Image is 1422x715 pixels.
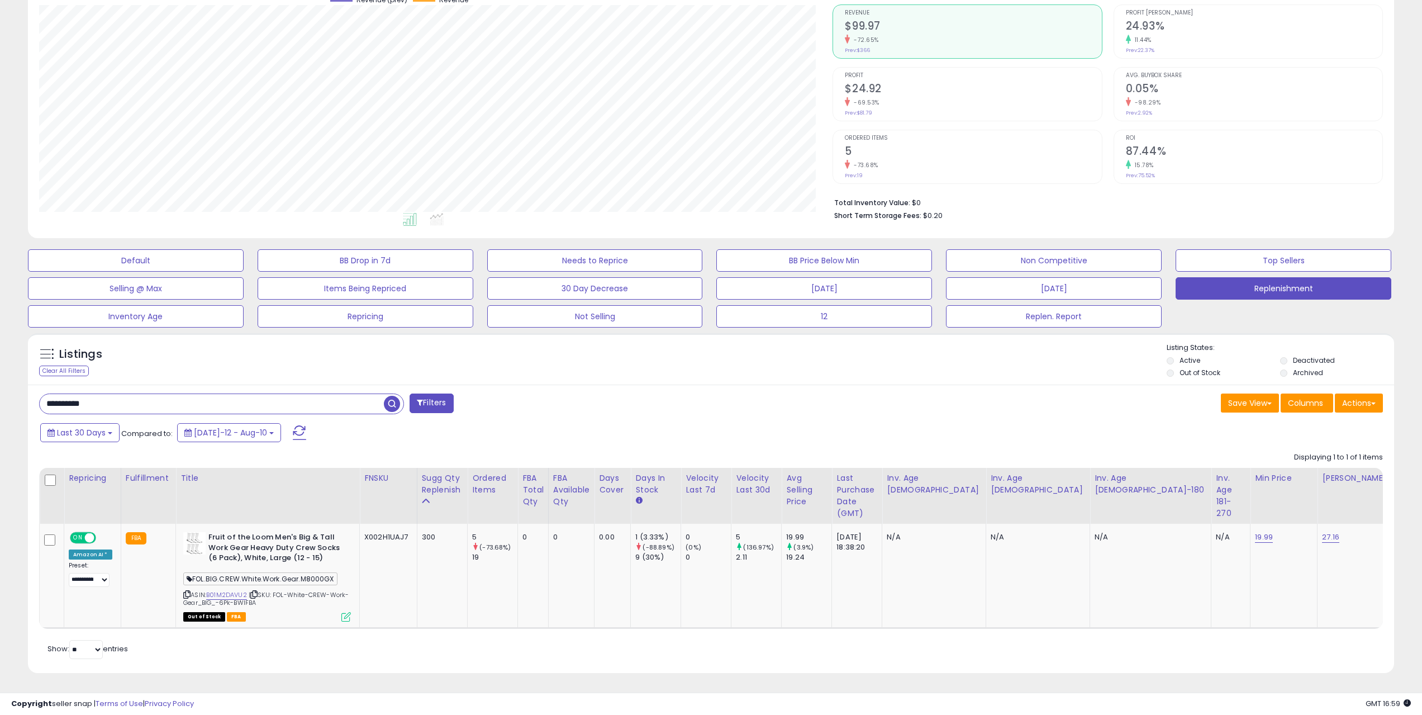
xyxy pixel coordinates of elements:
button: Columns [1281,394,1333,413]
div: FBA Total Qty [522,472,544,508]
span: [DATE]-12 - Aug-10 [194,427,267,438]
div: 0 [553,532,586,542]
small: Prev: $81.79 [845,110,872,116]
span: Revenue [845,10,1101,16]
div: Fulfillment [126,472,171,484]
span: Columns [1288,397,1323,409]
div: ASIN: [183,532,351,621]
li: $0 [834,195,1375,209]
span: | SKU: FOL-White-CREW-Work-Gear_BIG_-6Pk-BWIFBA [183,590,349,607]
button: [DATE] [716,277,932,300]
label: Out of Stock [1180,368,1220,377]
div: 19.24 [786,552,831,562]
div: [DATE] 18:38:20 [836,532,873,552]
button: 30 Day Decrease [487,277,703,300]
div: 19 [472,552,517,562]
button: BB Drop in 7d [258,249,473,272]
div: 300 [422,532,459,542]
div: 9 (30%) [635,552,681,562]
th: Please note that this number is a calculation based on your required days of coverage and your ve... [417,468,468,524]
small: -69.53% [850,98,879,107]
small: Prev: 22.37% [1126,47,1154,54]
h2: 24.93% [1126,20,1382,35]
button: [DATE] [946,277,1162,300]
div: X002H1UAJ7 [364,532,408,542]
div: Velocity Last 7d [686,472,726,496]
div: Inv. Age [DEMOGRAPHIC_DATA]-180 [1095,472,1206,496]
p: Listing States: [1167,343,1394,353]
small: -98.29% [1131,98,1161,107]
span: OFF [94,533,112,543]
button: [DATE]-12 - Aug-10 [177,423,281,442]
div: 19.99 [786,532,831,542]
div: 5 [736,532,781,542]
small: (3.9%) [793,543,814,552]
button: Repricing [258,305,473,328]
div: Avg Selling Price [786,472,827,508]
span: FBA [227,612,246,622]
div: 1 (3.33%) [635,532,681,542]
small: Prev: $366 [845,47,870,54]
small: Days In Stock. [635,496,642,506]
div: 0 [686,552,731,562]
small: (136.97%) [743,543,773,552]
button: Replen. Report [946,305,1162,328]
button: Not Selling [487,305,703,328]
small: (-88.89%) [643,543,674,552]
img: 31bbKTw3mAL._SL40_.jpg [183,532,206,555]
button: Non Competitive [946,249,1162,272]
small: 11.44% [1131,36,1152,44]
button: Filters [410,394,453,413]
small: -72.65% [850,36,879,44]
div: Repricing [69,472,116,484]
strong: Copyright [11,698,52,709]
div: Amazon AI * [69,550,112,560]
div: Days Cover [599,472,626,496]
a: Terms of Use [96,698,143,709]
button: BB Price Below Min [716,249,932,272]
div: Min Price [1255,472,1312,484]
div: Title [180,472,355,484]
span: All listings that are currently out of stock and unavailable for purchase on Amazon [183,612,225,622]
small: FBA [126,532,146,544]
button: Last 30 Days [40,423,120,442]
button: Actions [1335,394,1383,413]
div: N/A [1095,532,1202,542]
button: Save View [1221,394,1279,413]
div: 2.11 [736,552,781,562]
div: Days In Stock [635,472,676,496]
div: [PERSON_NAME] [1322,472,1388,484]
h2: $99.97 [845,20,1101,35]
small: Prev: 2.92% [1126,110,1152,116]
div: Velocity Last 30d [736,472,777,496]
div: N/A [991,532,1081,542]
h2: $24.92 [845,82,1101,97]
small: Prev: 75.52% [1126,172,1155,179]
button: Selling @ Max [28,277,244,300]
div: Preset: [69,562,112,587]
div: Clear All Filters [39,366,89,376]
button: Top Sellers [1176,249,1391,272]
div: Ordered Items [472,472,513,496]
b: Total Inventory Value: [834,198,910,207]
small: (0%) [686,543,701,552]
small: (-73.68%) [479,543,511,552]
span: ROI [1126,135,1382,141]
label: Active [1180,356,1200,365]
h5: Listings [59,347,102,362]
span: $0.20 [923,210,943,221]
span: FOL.BIG.CREW.White.Work.Gear.M8000GX [183,572,337,585]
div: FBA Available Qty [553,472,589,508]
div: Inv. Age 181-270 [1216,472,1245,519]
h2: 5 [845,145,1101,160]
span: 2025-09-10 16:59 GMT [1366,698,1411,709]
span: Last 30 Days [57,427,106,438]
h2: 87.44% [1126,145,1382,160]
a: 19.99 [1255,532,1273,543]
b: Short Term Storage Fees: [834,211,921,220]
span: Avg. Buybox Share [1126,73,1382,79]
button: Items Being Repriced [258,277,473,300]
div: Inv. Age [DEMOGRAPHIC_DATA] [991,472,1085,496]
button: 12 [716,305,932,328]
span: Ordered Items [845,135,1101,141]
